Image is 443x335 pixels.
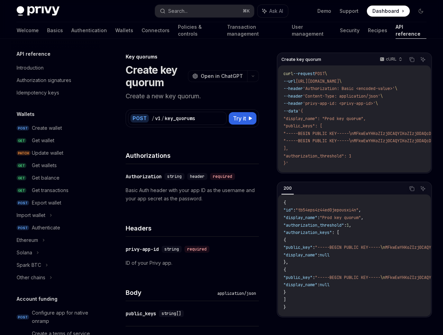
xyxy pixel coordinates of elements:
[17,225,29,230] span: POST
[283,275,313,280] span: "public_key"
[17,50,51,58] h5: API reference
[418,55,427,64] button: Ask AI
[11,134,100,147] a: GETGet wallet
[126,151,259,160] h4: Authorizations
[296,207,359,213] span: "tb54eps4z44ed0jepousxi4n"
[32,124,62,132] div: Create wallet
[130,114,149,123] div: POST
[281,184,294,192] div: 200
[11,87,100,99] a: Idempotency keys
[283,282,317,288] span: "display_name"
[126,91,259,101] p: Create a new key quorum.
[367,6,410,17] a: Dashboard
[283,153,351,159] span: "authorization_threshold": 1
[332,230,339,235] span: : [
[167,174,182,179] span: string
[283,207,293,213] span: "id"
[126,186,259,203] p: Basic Auth header with your app ID as the username and your app secret as the password.
[418,184,427,193] button: Ask AI
[395,86,397,91] span: \
[11,307,100,327] a: POSTConfigure app for native onramp
[346,223,349,228] span: 1
[281,57,321,62] span: Create key quorum
[126,173,162,180] div: Authorization
[315,275,380,280] span: "-----BEGIN PUBLIC KEY-----
[210,173,235,180] div: required
[215,290,259,297] div: application/json
[243,8,250,14] span: ⌘ K
[155,5,254,17] button: Search...⌘K
[283,230,332,235] span: "authorization_keys"
[32,309,96,325] div: Configure app for native onramp
[380,245,385,250] span: \n
[11,122,100,134] a: POSTCreate wallet
[126,259,259,267] p: ID of your Privy app.
[32,161,57,170] div: Get wallets
[11,62,100,74] a: Introduction
[283,108,298,114] span: --data
[32,174,60,182] div: Get balance
[283,116,366,121] span: "display_name": "Prod key quorum",
[11,184,100,197] a: GETGet transactions
[269,8,283,15] span: Ask AI
[17,175,26,181] span: GET
[296,79,339,84] span: [URL][DOMAIN_NAME]
[142,22,170,39] a: Connectors
[11,197,100,209] a: POSTExport wallet
[283,290,286,295] span: }
[317,282,320,288] span: :
[11,147,100,159] a: PATCHUpdate wallet
[283,252,317,258] span: "display_name"
[126,224,259,233] h4: Headers
[168,7,188,15] div: Search...
[17,76,71,84] div: Authorization signatures
[201,73,243,80] span: Open in ChatGPT
[407,55,416,64] button: Copy the contents from the code block
[32,186,69,194] div: Get transactions
[283,123,322,129] span: "public_keys": [
[17,22,39,39] a: Welcome
[320,282,329,288] span: null
[164,246,179,252] span: string
[303,86,395,91] span: 'Authorization: Basic <encoded-value>'
[227,22,283,39] a: Transaction management
[126,310,156,317] div: public_keys
[165,115,195,122] div: key_quorums
[339,79,342,84] span: \
[17,211,45,219] div: Import wallet
[293,71,315,76] span: --request
[283,245,313,250] span: "public_key"
[283,86,303,91] span: --header
[233,114,246,123] span: Try it
[313,245,315,250] span: :
[372,8,399,15] span: Dashboard
[17,188,26,193] span: GET
[17,110,35,118] h5: Wallets
[17,138,26,143] span: GET
[283,215,317,220] span: "display_name"
[17,89,59,97] div: Idempotency keys
[115,22,133,39] a: Wallets
[407,184,416,193] button: Copy the contents from the code block
[283,79,296,84] span: --url
[126,64,185,89] h1: Create key quorum
[283,93,303,99] span: --header
[368,22,387,39] a: Recipes
[303,101,376,106] span: 'privy-app-id: <privy-app-id>'
[376,54,405,65] button: cURL
[283,237,286,243] span: {
[17,248,32,257] div: Solana
[188,70,247,82] button: Open in ChatGPT
[17,151,30,156] span: PATCH
[32,199,61,207] div: Export wallet
[320,215,361,220] span: "Prod key quorum"
[386,56,397,62] p: cURL
[17,273,45,282] div: Other chains
[320,252,329,258] span: null
[298,108,303,114] span: '{
[283,146,288,151] span: ],
[32,136,54,145] div: Get wallet
[344,223,346,228] span: :
[161,115,164,122] div: /
[32,224,60,232] div: Authenticate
